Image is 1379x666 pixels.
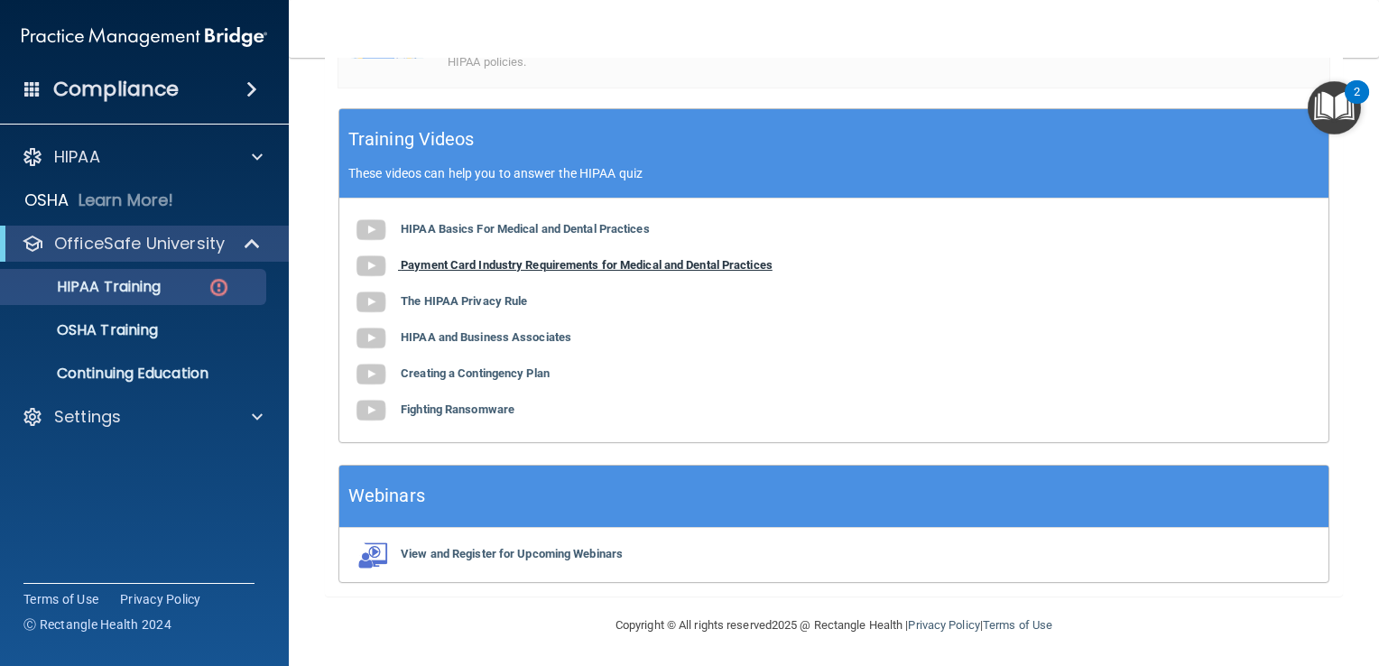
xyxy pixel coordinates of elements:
[54,233,225,254] p: OfficeSafe University
[22,146,263,168] a: HIPAA
[22,406,263,428] a: Settings
[504,597,1163,654] div: Copyright © All rights reserved 2025 @ Rectangle Health | |
[54,406,121,428] p: Settings
[12,365,258,383] p: Continuing Education
[1308,81,1361,134] button: Open Resource Center, 2 new notifications
[22,19,267,55] img: PMB logo
[23,590,98,608] a: Terms of Use
[22,233,262,254] a: OfficeSafe University
[53,77,179,102] h4: Compliance
[1289,543,1357,612] iframe: Drift Widget Chat Controller
[353,248,389,284] img: gray_youtube_icon.38fcd6cc.png
[120,590,201,608] a: Privacy Policy
[12,321,158,339] p: OSHA Training
[23,615,171,634] span: Ⓒ Rectangle Health 2024
[983,618,1052,632] a: Terms of Use
[353,212,389,248] img: gray_youtube_icon.38fcd6cc.png
[401,258,773,272] b: Payment Card Industry Requirements for Medical and Dental Practices
[12,278,161,296] p: HIPAA Training
[401,294,527,308] b: The HIPAA Privacy Rule
[79,190,174,211] p: Learn More!
[54,146,100,168] p: HIPAA
[401,547,623,560] b: View and Register for Upcoming Webinars
[353,541,389,569] img: webinarIcon.c7ebbf15.png
[353,284,389,320] img: gray_youtube_icon.38fcd6cc.png
[1354,92,1360,116] div: 2
[401,366,550,380] b: Creating a Contingency Plan
[353,393,389,429] img: gray_youtube_icon.38fcd6cc.png
[208,276,230,299] img: danger-circle.6113f641.png
[348,166,1319,180] p: These videos can help you to answer the HIPAA quiz
[348,480,425,512] h5: Webinars
[353,356,389,393] img: gray_youtube_icon.38fcd6cc.png
[401,222,650,236] b: HIPAA Basics For Medical and Dental Practices
[401,330,571,344] b: HIPAA and Business Associates
[908,618,979,632] a: Privacy Policy
[353,320,389,356] img: gray_youtube_icon.38fcd6cc.png
[348,124,475,155] h5: Training Videos
[401,402,514,416] b: Fighting Ransomware
[24,190,69,211] p: OSHA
